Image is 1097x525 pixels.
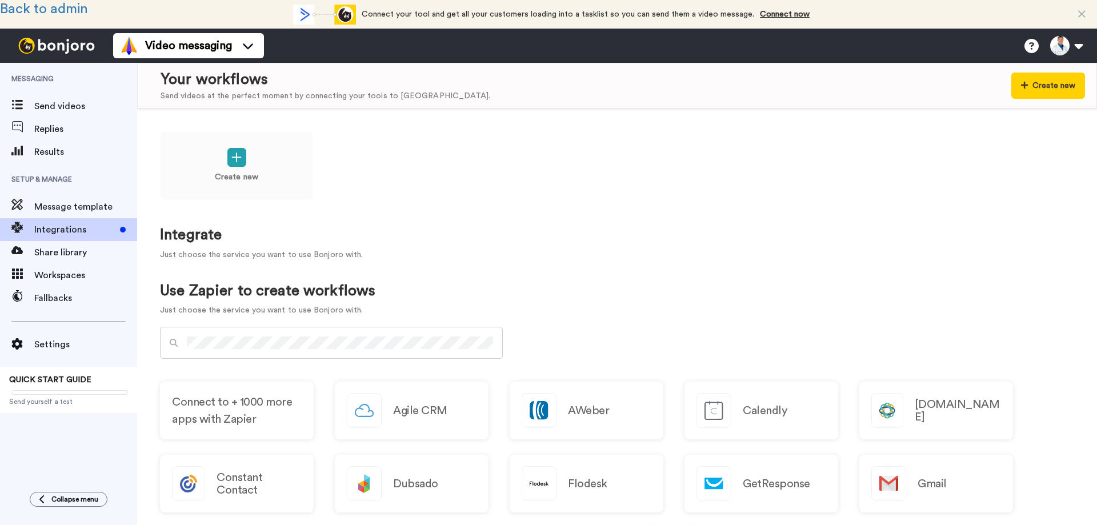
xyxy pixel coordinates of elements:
[393,478,438,490] h2: Dubsado
[51,495,98,504] span: Collapse menu
[872,394,903,427] img: logo_closecom.svg
[9,397,128,406] span: Send yourself a test
[161,90,490,102] div: Send videos at the perfect moment by connecting your tools to [GEOGRAPHIC_DATA].
[362,10,754,18] span: Connect your tool and get all your customers loading into a tasklist so you can send them a video...
[34,223,115,237] span: Integrations
[34,338,137,351] span: Settings
[160,131,313,200] a: Create new
[34,200,137,214] span: Message template
[918,478,947,490] h2: Gmail
[510,382,663,439] a: AWeber
[145,38,232,54] span: Video messaging
[859,455,1013,512] a: Gmail
[34,291,137,305] span: Fallbacks
[568,478,607,490] h2: Flodesk
[160,455,314,512] a: Constant Contact
[743,478,810,490] h2: GetResponse
[347,467,381,500] img: logo_dubsado.svg
[697,467,731,500] img: logo_getresponse.svg
[34,268,137,282] span: Workspaces
[160,227,1074,243] h1: Integrate
[335,455,489,512] a: Dubsado
[697,394,731,427] img: logo_calendly.svg
[760,10,810,18] a: Connect now
[915,398,1001,423] h2: [DOMAIN_NAME]
[14,38,99,54] img: bj-logo-header-white.svg
[34,122,137,136] span: Replies
[743,404,787,417] h2: Calendly
[34,99,137,113] span: Send videos
[510,455,663,512] a: Flodesk
[215,171,258,183] p: Create new
[872,467,906,500] img: logo_gmail.svg
[160,382,314,439] a: Connect to + 1000 more apps with Zapier
[522,467,556,500] img: logo_flodesk.svg
[120,37,138,55] img: vm-color.svg
[217,471,302,496] h2: Constant Contact
[1011,73,1085,99] button: Create new
[859,382,1013,439] a: [DOMAIN_NAME]
[172,394,302,428] span: Connect to + 1000 more apps with Zapier
[9,376,91,384] span: QUICK START GUIDE
[160,249,1074,261] p: Just choose the service you want to use Bonjoro with.
[568,404,609,417] h2: AWeber
[393,404,447,417] h2: Agile CRM
[160,304,375,316] p: Just choose the service you want to use Bonjoro with.
[684,455,838,512] a: GetResponse
[161,69,490,90] div: Your workflows
[30,492,107,507] button: Collapse menu
[347,394,381,427] img: logo_agile_crm.svg
[335,382,489,439] a: Agile CRM
[293,5,356,25] div: animation
[34,145,137,159] span: Results
[160,283,375,299] h1: Use Zapier to create workflows
[173,467,205,500] img: logo_constant_contact.svg
[34,246,137,259] span: Share library
[684,382,838,439] a: Calendly
[522,394,556,427] img: logo_aweber.svg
